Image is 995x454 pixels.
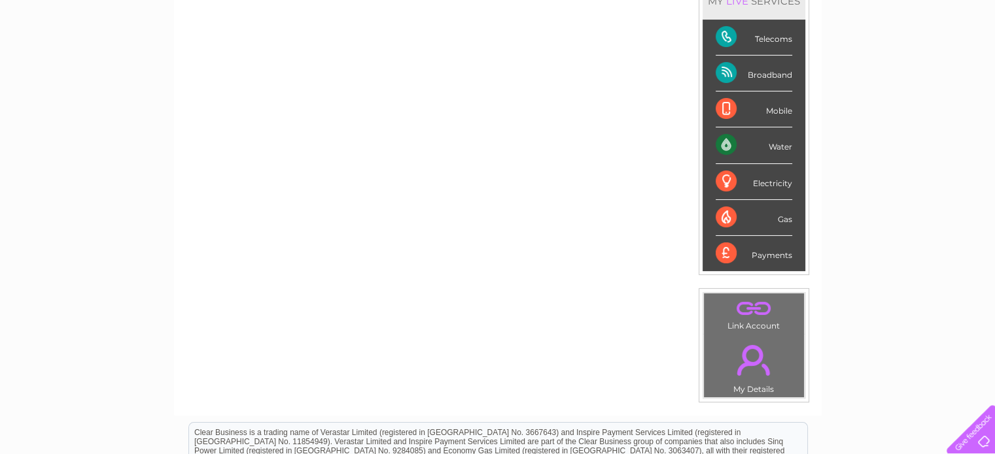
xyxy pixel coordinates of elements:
a: . [707,337,801,383]
div: Electricity [716,164,792,200]
a: 0333 014 3131 [748,7,839,23]
img: logo.png [35,34,101,74]
td: My Details [703,334,805,398]
div: Payments [716,236,792,271]
a: Water [765,56,790,65]
a: Telecoms [834,56,873,65]
a: . [707,297,801,319]
div: Broadband [716,56,792,91]
a: Blog [881,56,900,65]
div: Clear Business is a trading name of Verastar Limited (registered in [GEOGRAPHIC_DATA] No. 3667643... [189,7,807,63]
td: Link Account [703,293,805,334]
div: Mobile [716,91,792,127]
div: Telecoms [716,20,792,56]
a: Energy [797,56,826,65]
a: Contact [908,56,940,65]
div: Gas [716,200,792,236]
a: Log out [952,56,983,65]
div: Water [716,127,792,163]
